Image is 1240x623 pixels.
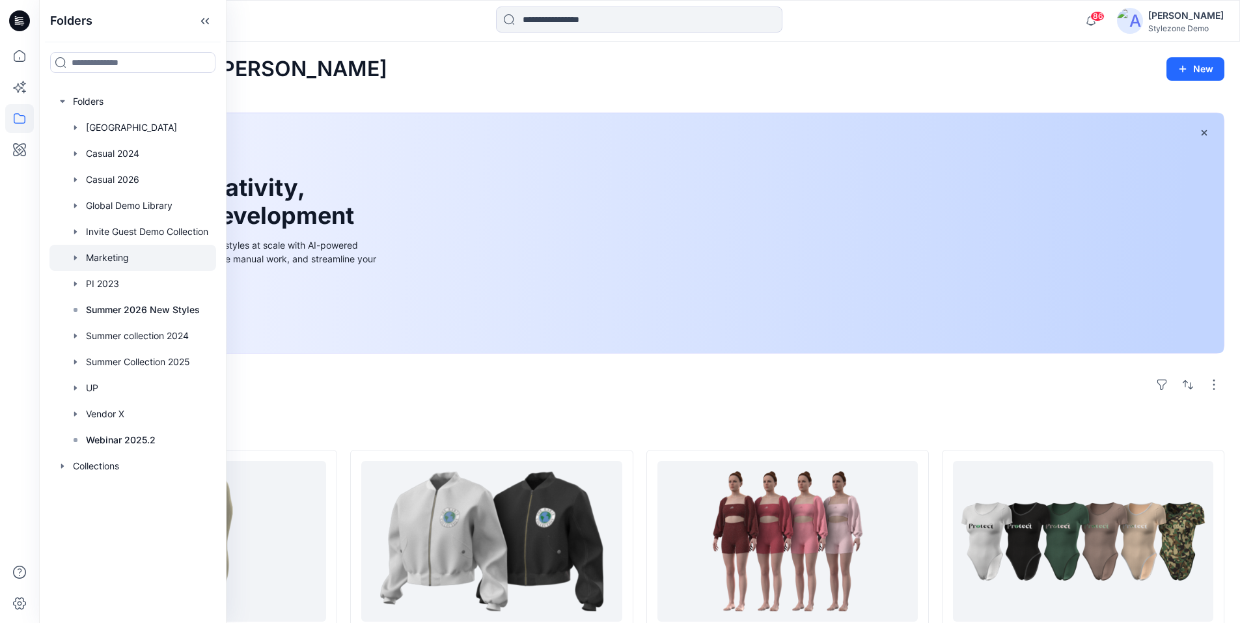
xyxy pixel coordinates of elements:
[1166,57,1224,81] button: New
[1148,23,1224,33] div: Stylezone Demo
[86,432,156,448] p: Webinar 2025.2
[1117,8,1143,34] img: avatar
[953,461,1213,622] a: Protect Bodysuit
[361,461,622,622] a: Protect Bomber Jacket
[657,461,918,622] a: Cherry Loungewear Set
[1090,11,1105,21] span: 86
[86,302,200,318] p: Summer 2026 New Styles
[87,295,379,321] a: Discover more
[87,238,379,279] div: Explore ideas faster and recolor styles at scale with AI-powered tools that boost creativity, red...
[1148,8,1224,23] div: [PERSON_NAME]
[55,421,1224,437] h4: Styles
